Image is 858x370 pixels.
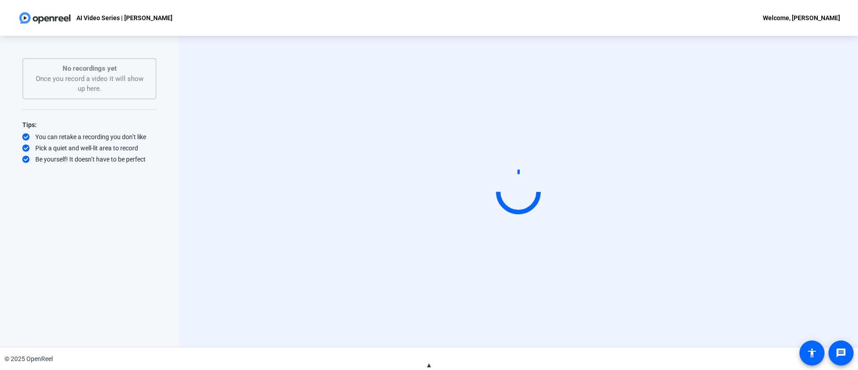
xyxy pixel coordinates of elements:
[426,361,433,369] span: ▲
[32,64,147,74] p: No recordings yet
[22,119,156,130] div: Tips:
[4,354,53,364] div: © 2025 OpenReel
[76,13,172,23] p: AI Video Series | [PERSON_NAME]
[22,144,156,153] div: Pick a quiet and well-lit area to record
[22,155,156,164] div: Be yourself! It doesn’t have to be perfect
[18,9,72,27] img: OpenReel logo
[807,348,817,358] mat-icon: accessibility
[22,132,156,141] div: You can retake a recording you don’t like
[763,13,840,23] div: Welcome, [PERSON_NAME]
[32,64,147,94] div: Once you record a video it will show up here.
[836,348,846,358] mat-icon: message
